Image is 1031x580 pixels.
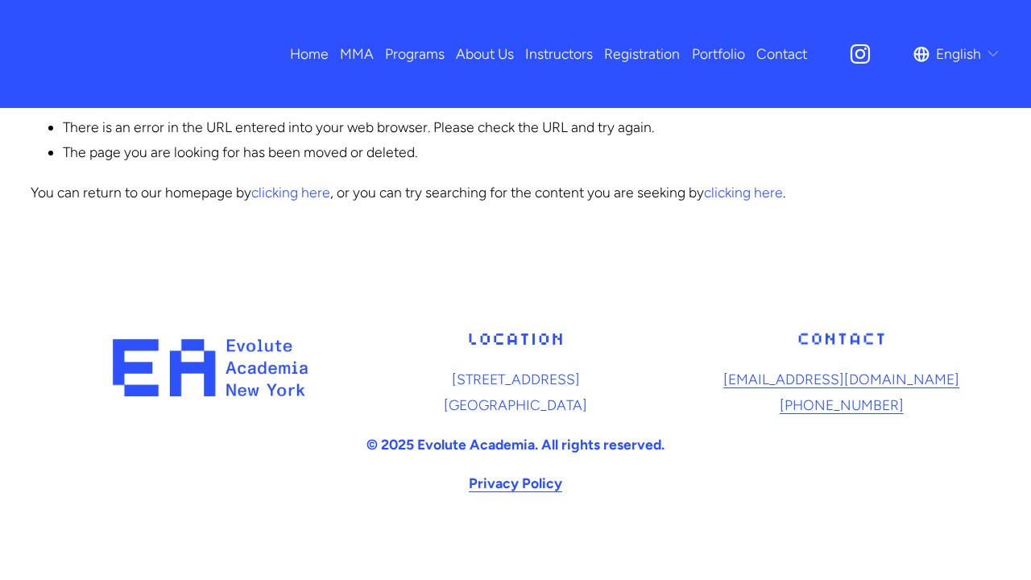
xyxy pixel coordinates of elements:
[340,39,374,68] a: folder dropdown
[780,392,904,418] a: [PHONE_NUMBER]
[340,41,374,67] span: MMA
[456,39,514,68] a: About Us
[31,26,223,82] img: EA
[385,39,445,68] a: folder dropdown
[251,184,330,201] a: clicking here
[31,180,1000,205] p: You can return to our homepage by , or you can try searching for the content you are seeking by .
[704,184,783,201] a: clicking here
[366,436,665,453] strong: © 2025 Evolute Academia. All rights reserved.
[63,114,1000,140] li: There is an error in the URL entered into your web browser. Please check the URL and try again.
[469,470,562,496] a: Privacy Policy
[692,39,745,68] a: Portfolio
[848,42,872,66] a: Instagram
[756,39,807,68] a: Contact
[525,39,593,68] a: Instructors
[290,39,329,68] a: Home
[913,39,1000,68] div: language picker
[357,367,674,417] p: [STREET_ADDRESS] [GEOGRAPHIC_DATA]
[604,39,680,68] a: Registration
[385,41,445,67] span: Programs
[936,41,981,67] span: English
[469,474,562,491] strong: Privacy Policy
[723,367,959,392] a: [EMAIL_ADDRESS][DOMAIN_NAME]
[63,139,1000,165] li: The page you are looking for has been moved or deleted.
